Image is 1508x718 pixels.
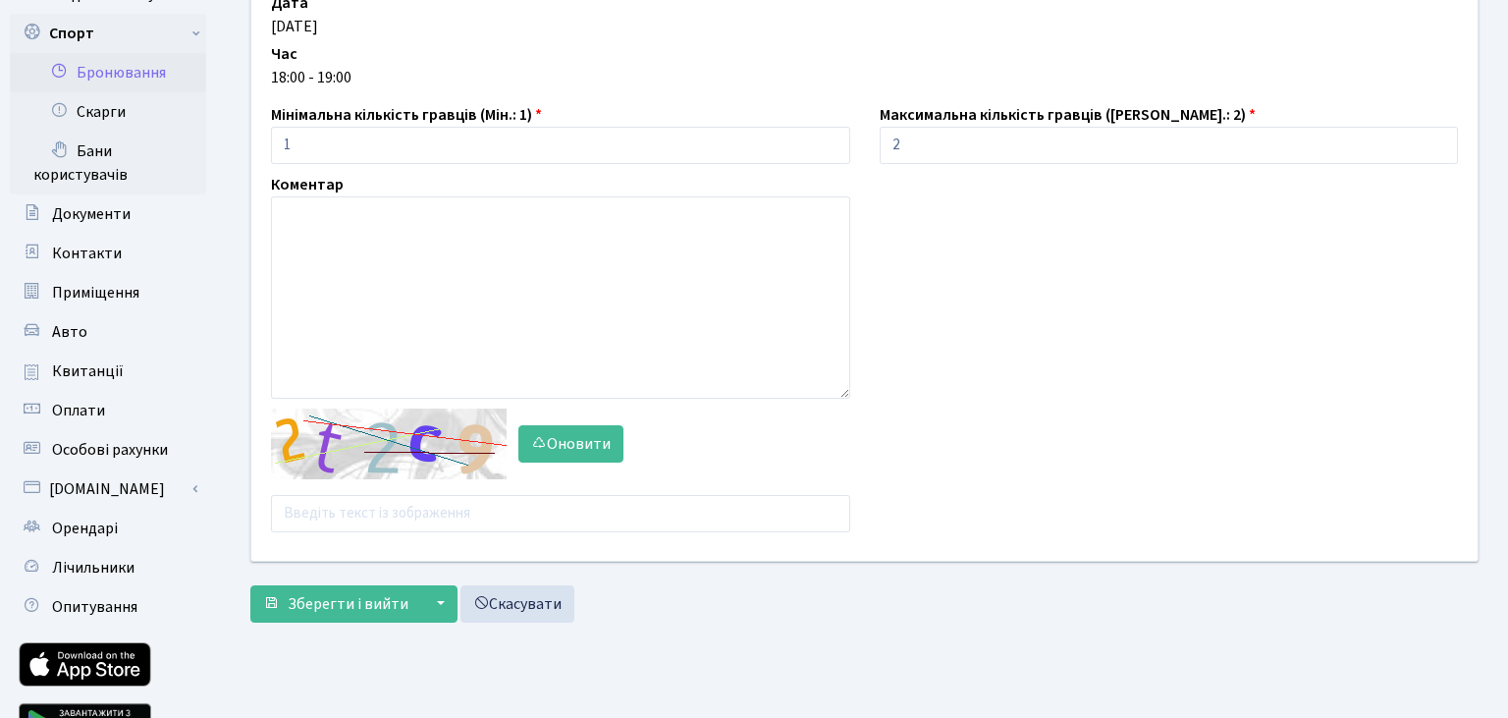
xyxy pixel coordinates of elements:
[10,312,206,352] a: Авто
[52,203,131,225] span: Документи
[10,509,206,548] a: Орендарі
[10,548,206,587] a: Лічильники
[52,321,87,343] span: Авто
[271,409,507,479] img: default
[10,234,206,273] a: Контакти
[52,282,139,304] span: Приміщення
[271,173,344,196] label: Коментар
[10,53,206,92] a: Бронювання
[52,400,105,421] span: Оплати
[288,593,408,615] span: Зберегти і вийти
[10,352,206,391] a: Квитанції
[271,42,297,66] label: Час
[52,439,168,461] span: Особові рахунки
[460,585,574,623] a: Скасувати
[10,587,206,627] a: Опитування
[52,243,122,264] span: Контакти
[271,495,850,532] input: Введіть текст із зображення
[10,273,206,312] a: Приміщення
[52,557,135,579] span: Лічильники
[52,518,118,539] span: Орендарі
[518,425,623,463] button: Оновити
[10,469,206,509] a: [DOMAIN_NAME]
[52,596,137,618] span: Опитування
[271,66,1458,89] div: 18:00 - 19:00
[10,132,206,194] a: Бани користувачів
[880,103,1256,127] label: Максимальна кількість гравців ([PERSON_NAME].: 2)
[10,430,206,469] a: Особові рахунки
[250,585,421,623] button: Зберегти і вийти
[271,103,542,127] label: Мінімальна кількість гравців (Мін.: 1)
[52,360,124,382] span: Квитанції
[10,14,206,53] a: Спорт
[10,391,206,430] a: Оплати
[271,15,1458,38] div: [DATE]
[10,194,206,234] a: Документи
[10,92,206,132] a: Скарги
